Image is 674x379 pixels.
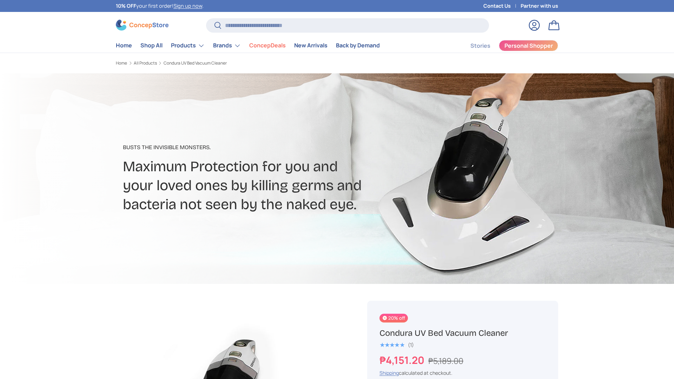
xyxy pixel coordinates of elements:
[164,61,227,65] a: Condura UV Bed Vacuum Cleaner
[379,340,414,348] a: 5.0 out of 5.0 stars (1)
[116,39,380,53] nav: Primary
[116,2,204,10] p: your first order! .
[116,60,350,66] nav: Breadcrumbs
[379,341,404,348] span: ★★★★★
[171,39,205,53] a: Products
[213,39,241,53] a: Brands
[173,2,202,9] a: Sign up now
[408,342,414,347] div: (1)
[116,61,127,65] a: Home
[379,328,546,339] h1: Condura UV Bed Vacuum Cleaner
[167,39,209,53] summary: Products
[504,43,553,48] span: Personal Shopper
[134,61,157,65] a: All Products
[454,39,558,53] nav: Secondary
[140,39,163,52] a: Shop All
[123,143,392,152] p: Busts The Invisible Monsters​.
[336,39,380,52] a: Back by Demand
[521,2,558,10] a: Partner with us
[379,370,399,376] a: Shipping
[428,355,463,366] s: ₱5,189.00
[379,314,408,323] span: 20% off
[123,157,392,214] h2: Maximum Protection for you and your loved ones by killing germs and bacteria not seen by the nake...
[116,2,136,9] strong: 10% OFF
[470,39,490,53] a: Stories
[209,39,245,53] summary: Brands
[294,39,328,52] a: New Arrivals
[379,342,404,348] div: 5.0 out of 5.0 stars
[379,369,546,377] div: calculated at checkout.
[116,39,132,52] a: Home
[499,40,558,51] a: Personal Shopper
[249,39,286,52] a: ConcepDeals
[483,2,521,10] a: Contact Us
[379,353,426,367] strong: ₱4,151.20
[116,20,168,31] img: ConcepStore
